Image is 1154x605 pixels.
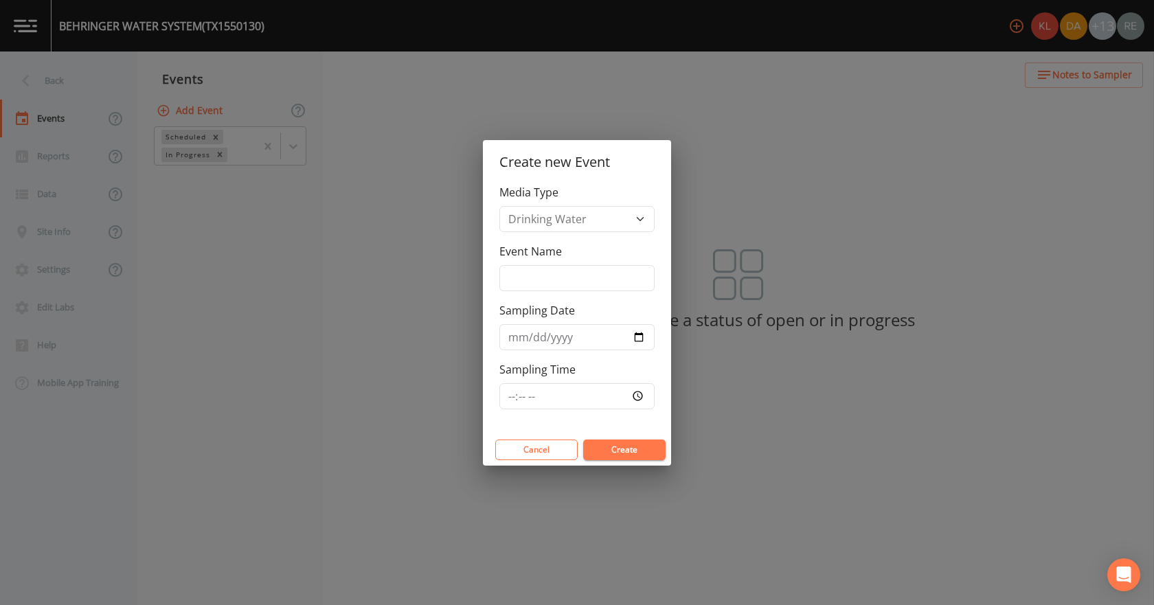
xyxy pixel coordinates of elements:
[499,184,558,201] label: Media Type
[499,302,575,319] label: Sampling Date
[495,440,578,460] button: Cancel
[583,440,666,460] button: Create
[499,243,562,260] label: Event Name
[499,361,576,378] label: Sampling Time
[1107,558,1140,591] div: Open Intercom Messenger
[483,140,671,184] h2: Create new Event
